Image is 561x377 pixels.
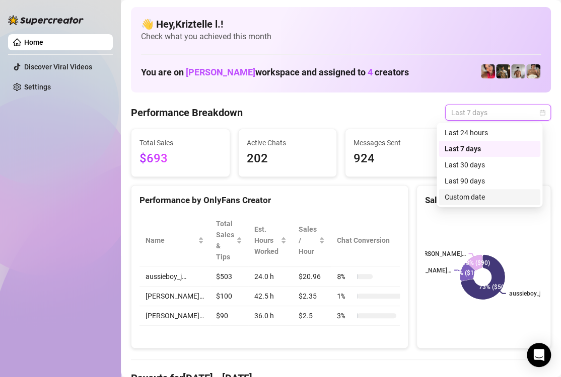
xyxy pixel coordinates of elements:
[331,214,416,267] th: Chat Conversion
[247,149,329,168] span: 202
[131,106,243,120] h4: Performance Breakdown
[24,83,51,91] a: Settings
[247,137,329,148] span: Active Chats
[439,189,540,205] div: Custom date
[445,159,534,170] div: Last 30 days
[248,267,293,287] td: 24.0 h
[139,194,400,207] div: Performance by OnlyFans Creator
[210,214,248,267] th: Total Sales & Tips
[354,137,436,148] span: Messages Sent
[445,192,534,203] div: Custom date
[451,105,545,120] span: Last 7 days
[293,306,331,326] td: $2.5
[439,157,540,173] div: Last 30 days
[216,218,234,262] span: Total Sales & Tips
[337,291,353,302] span: 1 %
[139,214,210,267] th: Name
[299,224,317,257] span: Sales / Hour
[509,290,544,297] text: aussieboy_j…
[139,137,222,148] span: Total Sales
[439,141,540,157] div: Last 7 days
[337,235,402,246] span: Chat Conversion
[415,250,465,257] text: [PERSON_NAME]…
[146,235,196,246] span: Name
[481,64,495,78] img: Vanessa
[254,224,278,257] div: Est. Hours Worked
[186,67,255,77] span: [PERSON_NAME]
[337,271,353,282] span: 8 %
[293,214,331,267] th: Sales / Hour
[439,173,540,189] div: Last 90 days
[210,306,248,326] td: $90
[511,64,525,78] img: aussieboy_j
[8,15,84,25] img: logo-BBDzfeDw.svg
[526,64,540,78] img: Aussieboy_jfree
[141,31,541,42] span: Check what you achieved this month
[401,267,451,274] text: [PERSON_NAME]…
[141,67,409,78] h1: You are on workspace and assigned to creators
[539,110,545,116] span: calendar
[527,343,551,367] div: Open Intercom Messenger
[139,149,222,168] span: $693
[24,38,43,46] a: Home
[141,17,541,31] h4: 👋 Hey, Kriztelle l. !
[293,287,331,306] td: $2.35
[248,287,293,306] td: 42.5 h
[439,125,540,141] div: Last 24 hours
[248,306,293,326] td: 36.0 h
[210,287,248,306] td: $100
[139,287,210,306] td: [PERSON_NAME]…
[24,63,92,71] a: Discover Viral Videos
[368,67,373,77] span: 4
[293,267,331,287] td: $20.96
[337,310,353,321] span: 3 %
[425,194,542,207] div: Sales by OnlyFans Creator
[445,127,534,138] div: Last 24 hours
[354,149,436,168] span: 924
[496,64,510,78] img: Tony
[445,143,534,154] div: Last 7 days
[139,306,210,326] td: [PERSON_NAME]…
[139,267,210,287] td: aussieboy_j…
[445,175,534,186] div: Last 90 days
[210,267,248,287] td: $503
